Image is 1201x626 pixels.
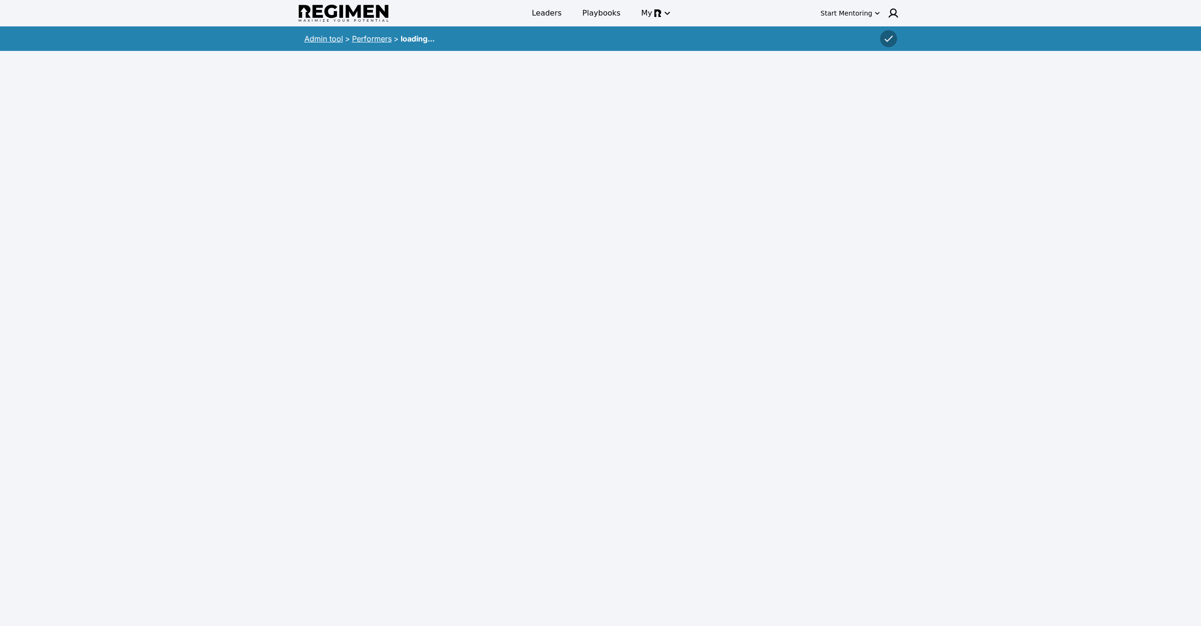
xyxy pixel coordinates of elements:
[636,5,675,22] button: My
[394,33,399,44] div: >
[819,6,882,21] button: Start Mentoring
[880,30,897,47] button: Save
[304,34,343,43] a: Admin tool
[299,5,388,22] img: Regimen logo
[821,8,873,18] div: Start Mentoring
[526,5,567,22] a: Leaders
[532,8,562,19] span: Leaders
[582,8,621,19] span: Playbooks
[352,34,392,43] a: Performers
[641,8,652,19] span: My
[345,33,350,44] div: >
[577,5,626,22] a: Playbooks
[401,33,435,44] div: loading...
[888,8,899,19] img: user icon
